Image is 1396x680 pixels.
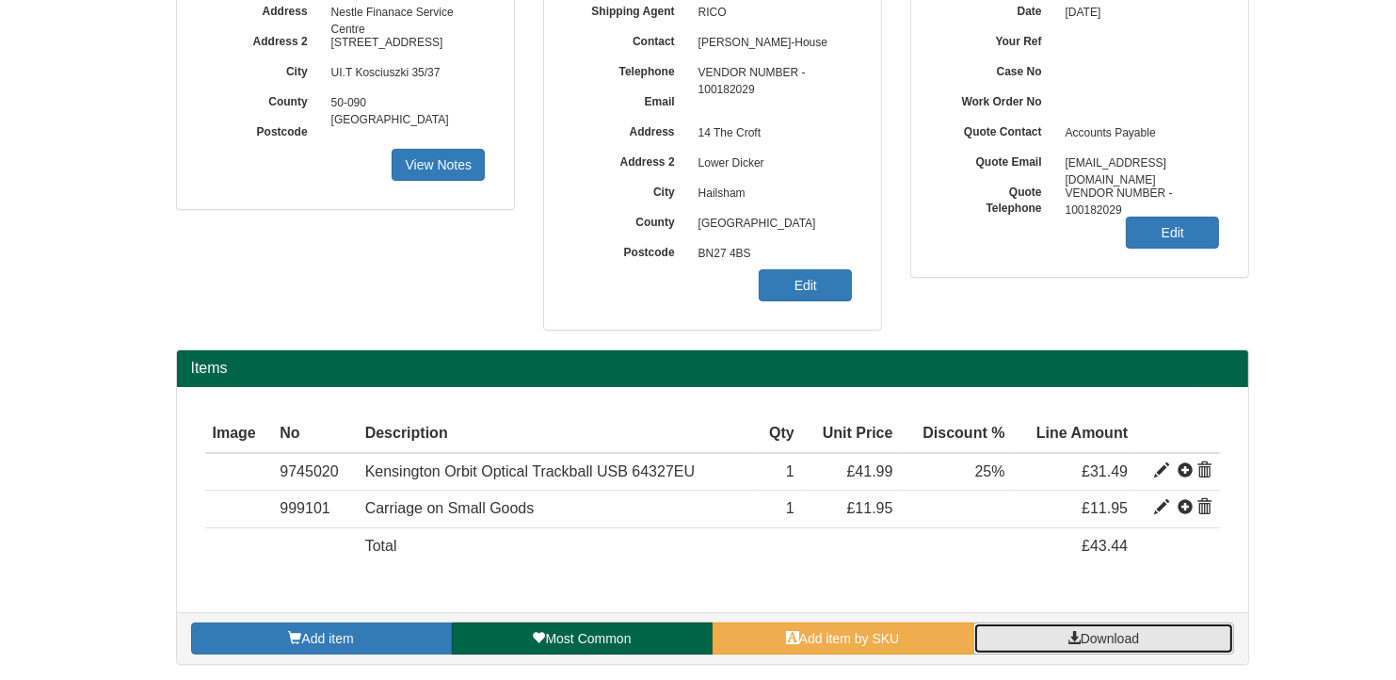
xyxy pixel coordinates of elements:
[759,269,852,301] a: Edit
[322,28,486,58] span: [STREET_ADDRESS]
[689,179,853,209] span: Hailsham
[939,119,1056,140] label: Quote Contact
[1081,631,1139,646] span: Download
[572,149,689,170] label: Address 2
[205,58,322,80] label: City
[689,209,853,239] span: [GEOGRAPHIC_DATA]
[572,119,689,140] label: Address
[365,500,535,516] span: Carriage on Small Goods
[786,500,794,516] span: 1
[939,58,1056,80] label: Case No
[786,463,794,479] span: 1
[191,360,1234,377] h2: Items
[572,239,689,261] label: Postcode
[689,239,853,269] span: BN27 4BS
[939,28,1056,50] label: Your Ref
[1056,179,1220,209] span: VENDOR NUMBER - 100182029
[799,631,900,646] span: Add item by SKU
[322,89,486,119] span: 50-090 [GEOGRAPHIC_DATA]
[392,149,485,181] a: View Notes
[939,89,1056,110] label: Work Order No
[901,415,1013,453] th: Discount %
[1013,415,1136,453] th: Line Amount
[756,415,802,453] th: Qty
[358,528,756,565] td: Total
[322,58,486,89] span: UI.T Kosciuszki 35/37
[1056,119,1220,149] span: Accounts Payable
[939,179,1056,217] label: Quote Telephone
[572,58,689,80] label: Telephone
[205,89,322,110] label: County
[1126,217,1219,249] a: Edit
[572,179,689,201] label: City
[1056,149,1220,179] span: [EMAIL_ADDRESS][DOMAIN_NAME]
[205,28,322,50] label: Address 2
[847,463,893,479] span: £41.99
[301,631,353,646] span: Add item
[1082,538,1128,554] span: £43.44
[802,415,901,453] th: Unit Price
[939,149,1056,170] label: Quote Email
[545,631,631,646] span: Most Common
[572,28,689,50] label: Contact
[272,415,357,453] th: No
[975,463,1005,479] span: 25%
[572,209,689,231] label: County
[365,463,695,479] span: Kensington Orbit Optical Trackball USB 64327EU
[205,119,322,140] label: Postcode
[689,28,853,58] span: [PERSON_NAME]-House
[272,491,357,528] td: 999101
[689,58,853,89] span: VENDOR NUMBER - 100182029
[689,119,853,149] span: 14 The Croft
[689,149,853,179] span: Lower Dicker
[847,500,893,516] span: £11.95
[973,623,1234,655] a: Download
[1082,463,1128,479] span: £31.49
[205,415,273,453] th: Image
[272,453,357,491] td: 9745020
[358,415,756,453] th: Description
[572,89,689,110] label: Email
[1082,500,1128,516] span: £11.95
